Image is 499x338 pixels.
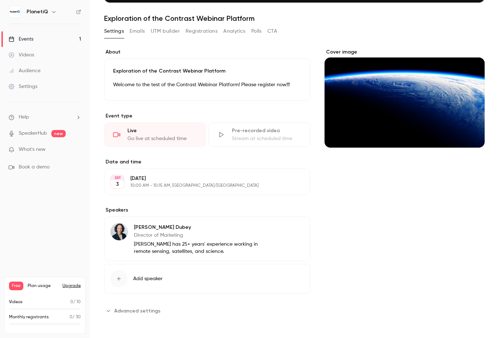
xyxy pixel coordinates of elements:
h1: Exploration of the Contrast Webinar Platform [104,14,485,23]
p: 10:00 AM - 10:15 AM, [GEOGRAPHIC_DATA]/[GEOGRAPHIC_DATA] [130,183,272,189]
div: Karen Dubey[PERSON_NAME] DubeyDirector of Marketing[PERSON_NAME] has 25+ years' experience workin... [104,217,310,261]
button: Analytics [223,26,246,37]
button: UTM builder [151,26,180,37]
p: / 10 [70,299,81,305]
p: [PERSON_NAME] Dubey [134,224,264,231]
p: / 30 [70,314,81,320]
button: Upgrade [62,283,81,289]
li: help-dropdown-opener [9,114,81,121]
button: Registrations [186,26,218,37]
p: Monthly registrants [9,314,49,320]
p: Exploration of the Contrast Webinar Platform [113,68,301,75]
div: Pre-recorded videoStream at scheduled time [209,122,310,147]
div: Settings [9,83,37,90]
p: [DATE] [130,175,272,182]
span: Advanced settings [114,307,160,315]
span: Free [9,282,23,290]
section: Advanced settings [104,305,310,316]
div: Go live at scheduled time [127,135,197,142]
span: 0 [70,315,73,319]
h6: PlanetiQ [27,8,48,15]
p: Videos [9,299,23,305]
span: Help [19,114,29,121]
button: Polls [251,26,262,37]
div: Pre-recorded video [232,127,301,134]
button: CTA [267,26,277,37]
div: Audience [9,67,41,74]
label: Cover image [325,48,485,56]
button: Settings [104,26,124,37]
label: About [104,48,310,56]
button: Advanced settings [104,305,165,316]
img: Karen Dubey [111,223,128,240]
div: Events [9,36,33,43]
img: PlanetiQ [9,6,20,18]
label: Date and time [104,158,310,166]
button: Emails [130,26,145,37]
span: What's new [19,146,46,153]
p: Director of Marketing [134,232,264,239]
section: Cover image [325,48,485,148]
span: Plan usage [28,283,58,289]
span: 0 [70,300,73,304]
div: Live [127,127,197,134]
label: Speakers [104,207,310,214]
div: Videos [9,51,34,59]
p: Welcome to the test of the Contrast Webinar Platform! Please register now!!! [113,80,301,89]
p: 3 [116,181,119,188]
span: new [51,130,66,137]
div: Stream at scheduled time [232,135,301,142]
div: SEP [111,175,124,180]
a: SpeakerHub [19,130,47,137]
p: Event type [104,112,310,120]
div: LiveGo live at scheduled time [104,122,206,147]
p: [PERSON_NAME] has 25+ years' experience working in remote sensing, satellites, and science. [134,241,264,255]
span: Book a demo [19,163,50,171]
span: Add speaker [133,275,163,282]
button: Add speaker [104,264,310,293]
